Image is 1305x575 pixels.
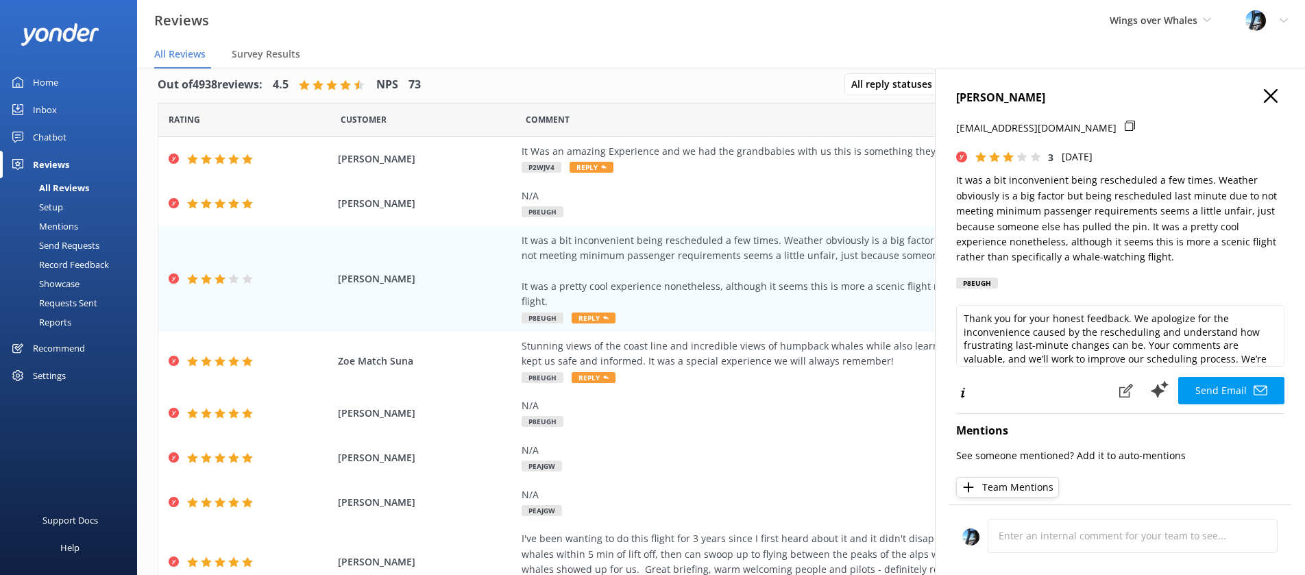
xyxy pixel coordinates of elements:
span: Wings over Whales [1110,14,1197,27]
span: Question [526,113,570,126]
button: Team Mentions [956,477,1059,498]
p: [EMAIL_ADDRESS][DOMAIN_NAME] [956,121,1117,136]
span: All Reviews [154,47,206,61]
span: P8EUGH [522,416,563,427]
a: Record Feedback [8,255,137,274]
h4: Mentions [956,422,1284,440]
span: P2WJV4 [522,162,561,173]
a: Setup [8,197,137,217]
span: PEAJGW [522,461,562,472]
div: Inbox [33,96,57,123]
img: 145-1635463833.jpg [1245,10,1266,31]
span: [PERSON_NAME] [338,495,514,510]
div: Setup [8,197,63,217]
span: Reply [572,313,615,323]
div: Requests Sent [8,293,97,313]
div: N/A [522,443,1145,458]
p: It was a bit inconvenient being rescheduled a few times. Weather obviously is a big factor but be... [956,173,1284,265]
div: Reports [8,313,71,332]
span: Reply [570,162,613,173]
div: N/A [522,487,1145,502]
a: Mentions [8,217,137,236]
h4: 4.5 [273,76,289,94]
span: Reply [572,372,615,383]
div: It Was an amazing Experience and we had the grandbabies with us this is something they will never... [522,144,1145,159]
span: P8EUGH [522,313,563,323]
textarea: Hi [PERSON_NAME], Thank you for your honest feedback. We apologize for the inconvenience caused b... [956,305,1284,367]
div: Support Docs [42,506,98,534]
span: All reply statuses [851,77,940,92]
div: Recommend [33,334,85,362]
span: PEAJGW [522,505,562,516]
span: P8EUGH [522,372,563,383]
div: It was a bit inconvenient being rescheduled a few times. Weather obviously is a big factor but be... [522,233,1145,310]
a: All Reviews [8,178,137,197]
a: Reports [8,313,137,332]
div: Chatbot [33,123,66,151]
div: Settings [33,362,66,389]
p: [DATE] [1062,149,1093,164]
p: See someone mentioned? Add it to auto-mentions [956,448,1284,463]
div: Help [60,534,80,561]
div: Send Requests [8,236,99,255]
span: [PERSON_NAME] [338,406,514,421]
div: N/A [522,188,1145,204]
div: Stunning views of the coast line and incredible views of humpback whales while also learning a bi... [522,339,1145,369]
button: Close [1264,89,1278,104]
span: [PERSON_NAME] [338,271,514,286]
span: P8EUGH [522,206,563,217]
span: Survey Results [232,47,300,61]
div: Record Feedback [8,255,109,274]
img: yonder-white-logo.png [21,23,99,46]
div: Mentions [8,217,78,236]
div: Showcase [8,274,80,293]
div: N/A [522,398,1145,413]
div: Home [33,69,58,96]
span: Zoe Match Suna [338,354,514,369]
a: Send Requests [8,236,137,255]
button: Send Email [1178,377,1284,404]
span: Date [169,113,200,126]
span: [PERSON_NAME] [338,151,514,167]
span: 3 [1048,151,1053,164]
span: [PERSON_NAME] [338,554,514,570]
div: P8EUGH [956,278,998,289]
img: 145-1635463833.jpg [962,528,979,546]
span: Date [341,113,387,126]
span: [PERSON_NAME] [338,450,514,465]
div: Reviews [33,151,69,178]
h3: Reviews [154,10,209,32]
h4: 73 [408,76,421,94]
span: [PERSON_NAME] [338,196,514,211]
h4: Out of 4938 reviews: [158,76,263,94]
h4: [PERSON_NAME] [956,89,1284,107]
a: Requests Sent [8,293,137,313]
h4: NPS [376,76,398,94]
a: Showcase [8,274,137,293]
div: All Reviews [8,178,89,197]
